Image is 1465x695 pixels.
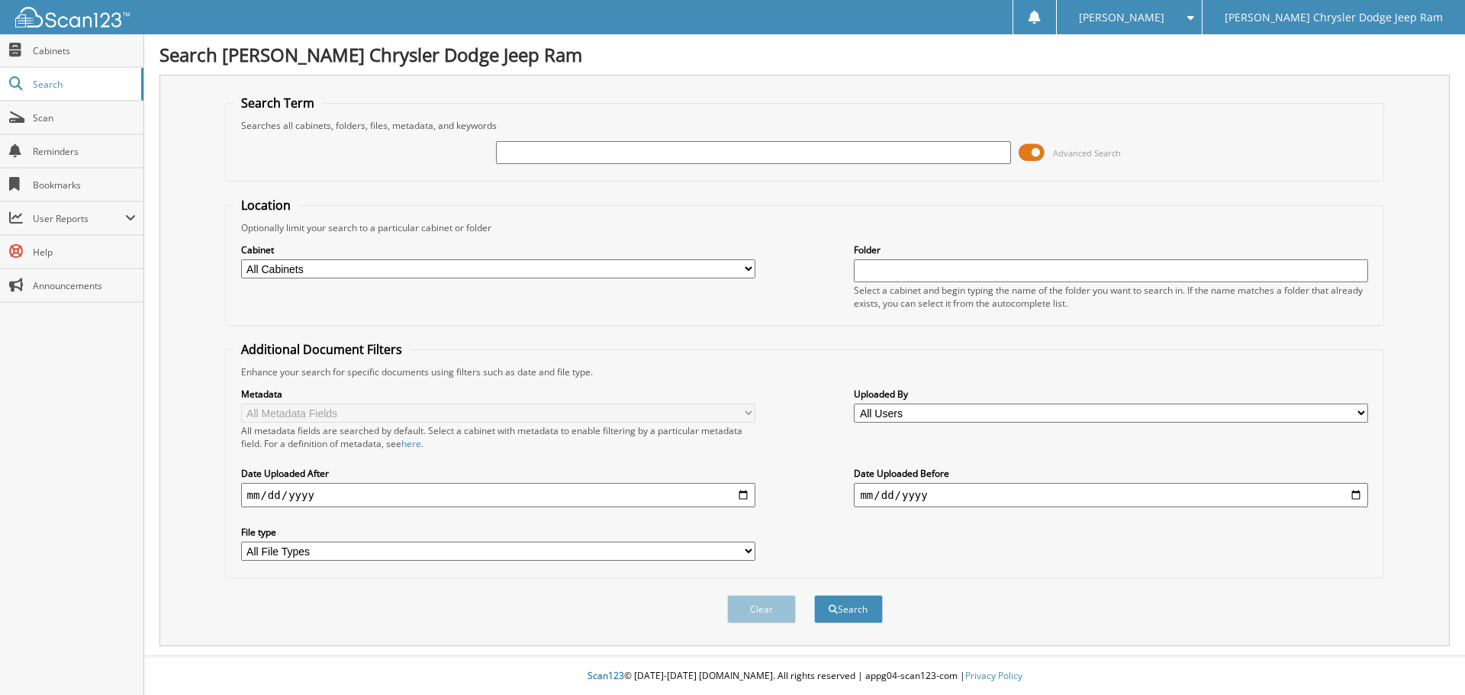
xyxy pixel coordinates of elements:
div: Select a cabinet and begin typing the name of the folder you want to search in. If the name match... [854,284,1368,310]
span: User Reports [33,212,125,225]
label: Uploaded By [854,388,1368,401]
span: Cabinets [33,44,136,57]
label: File type [241,526,755,539]
a: here [401,437,421,450]
span: Scan [33,111,136,124]
legend: Additional Document Filters [233,341,410,358]
span: Scan123 [588,669,624,682]
div: Searches all cabinets, folders, files, metadata, and keywords [233,119,1376,132]
input: end [854,483,1368,507]
label: Date Uploaded Before [854,467,1368,480]
span: Reminders [33,145,136,158]
div: Enhance your search for specific documents using filters such as date and file type. [233,365,1376,378]
label: Date Uploaded After [241,467,755,480]
label: Metadata [241,388,755,401]
span: Announcements [33,279,136,292]
div: All metadata fields are searched by default. Select a cabinet with metadata to enable filtering b... [241,424,755,450]
legend: Search Term [233,95,322,111]
a: Privacy Policy [965,669,1022,682]
div: © [DATE]-[DATE] [DOMAIN_NAME]. All rights reserved | appg04-scan123-com | [144,658,1465,695]
span: [PERSON_NAME] Chrysler Dodge Jeep Ram [1225,13,1443,22]
h1: Search [PERSON_NAME] Chrysler Dodge Jeep Ram [159,42,1450,67]
label: Cabinet [241,243,755,256]
button: Clear [727,595,796,623]
legend: Location [233,197,298,214]
label: Folder [854,243,1368,256]
span: [PERSON_NAME] [1079,13,1164,22]
img: scan123-logo-white.svg [15,7,130,27]
span: Help [33,246,136,259]
input: start [241,483,755,507]
span: Search [33,78,134,91]
div: Optionally limit your search to a particular cabinet or folder [233,221,1376,234]
span: Advanced Search [1053,147,1121,159]
button: Search [814,595,883,623]
span: Bookmarks [33,179,136,191]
